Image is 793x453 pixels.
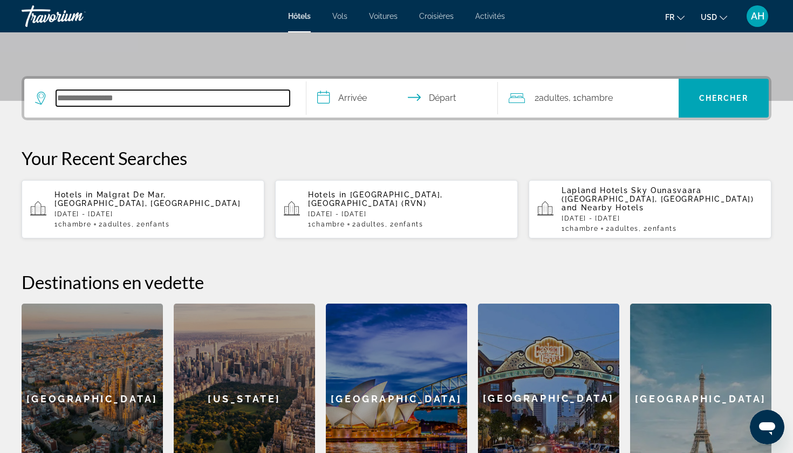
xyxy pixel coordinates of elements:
a: Croisières [419,12,454,20]
button: Search [679,79,769,118]
span: Enfants [648,225,677,232]
span: , 2 [639,225,677,232]
button: Hotels in [GEOGRAPHIC_DATA], [GEOGRAPHIC_DATA] (RVN)[DATE] - [DATE]1Chambre2Adultes, 2Enfants [275,180,518,239]
span: 2 [352,221,385,228]
span: , 2 [385,221,423,228]
span: Adultes [357,221,385,228]
span: 2 [99,221,131,228]
h2: Destinations en vedette [22,271,771,293]
span: Hotels in [308,190,347,199]
span: USD [701,13,717,22]
span: 2 [535,91,569,106]
span: Adultes [103,221,132,228]
iframe: Bouton de lancement de la fenêtre de messagerie [750,410,784,444]
span: and Nearby Hotels [562,203,644,212]
span: Chambre [577,93,613,103]
span: 1 [562,225,598,232]
span: , 2 [132,221,170,228]
span: [GEOGRAPHIC_DATA], [GEOGRAPHIC_DATA] (RVN) [308,190,443,208]
span: Lapland Hotels Sky Ounasvaara ([GEOGRAPHIC_DATA], [GEOGRAPHIC_DATA]) [562,186,754,203]
span: AH [751,11,764,22]
p: [DATE] - [DATE] [308,210,509,218]
input: Search hotel destination [56,90,290,106]
a: Activités [475,12,505,20]
span: 1 [308,221,345,228]
span: Adultes [539,93,569,103]
a: Hôtels [288,12,311,20]
button: Change language [665,9,685,25]
a: Travorium [22,2,129,30]
span: Adultes [610,225,639,232]
p: Your Recent Searches [22,147,771,169]
button: Select check in and out date [306,79,498,118]
p: [DATE] - [DATE] [54,210,256,218]
div: Search widget [24,79,769,118]
span: Chambre [58,221,92,228]
button: Change currency [701,9,727,25]
span: 2 [606,225,638,232]
span: Enfants [394,221,423,228]
span: , 1 [569,91,613,106]
span: 1 [54,221,91,228]
button: User Menu [743,5,771,28]
span: fr [665,13,674,22]
a: Vols [332,12,347,20]
span: Chambre [312,221,345,228]
p: [DATE] - [DATE] [562,215,763,222]
button: Travelers: 2 adults, 0 children [498,79,679,118]
span: Chercher [699,94,748,102]
span: Malgrat De Mar, [GEOGRAPHIC_DATA], [GEOGRAPHIC_DATA] [54,190,241,208]
span: Hotels in [54,190,93,199]
button: Lapland Hotels Sky Ounasvaara ([GEOGRAPHIC_DATA], [GEOGRAPHIC_DATA]) and Nearby Hotels[DATE] - [D... [529,180,771,239]
a: Voitures [369,12,398,20]
span: Enfants [141,221,170,228]
button: Hotels in Malgrat De Mar, [GEOGRAPHIC_DATA], [GEOGRAPHIC_DATA][DATE] - [DATE]1Chambre2Adultes, 2E... [22,180,264,239]
span: Chambre [565,225,599,232]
